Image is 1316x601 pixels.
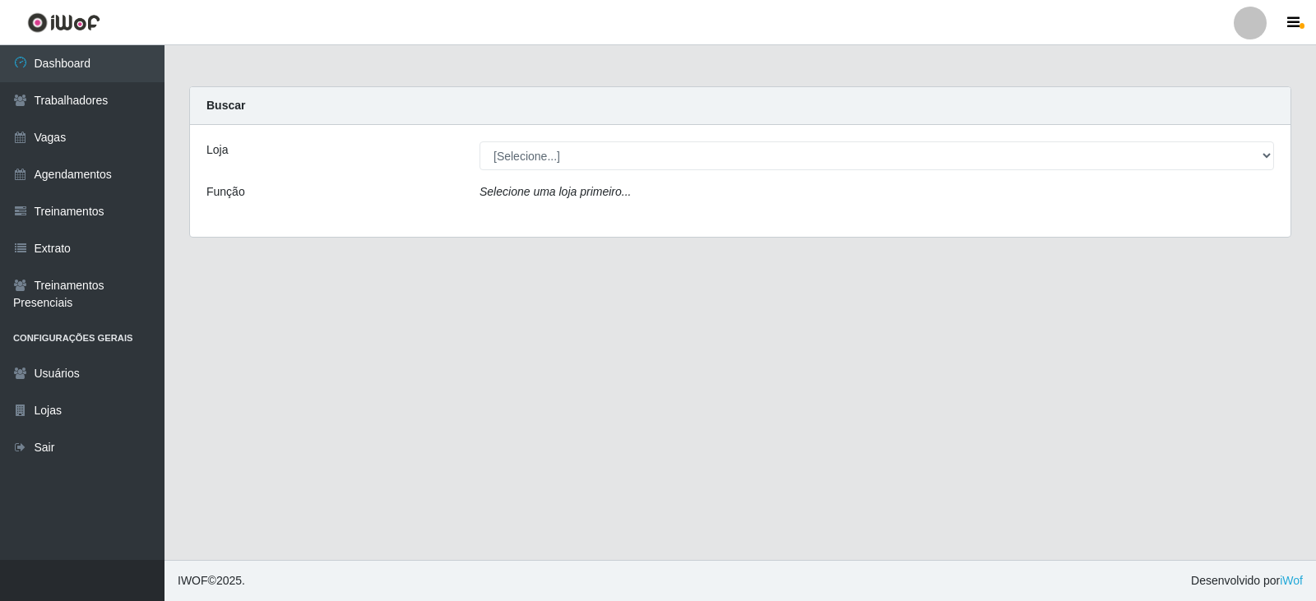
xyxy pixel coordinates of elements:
span: IWOF [178,574,208,587]
label: Loja [206,141,228,159]
span: Desenvolvido por [1191,572,1303,589]
img: CoreUI Logo [27,12,100,33]
a: iWof [1280,574,1303,587]
i: Selecione uma loja primeiro... [480,185,631,198]
span: © 2025 . [178,572,245,589]
strong: Buscar [206,99,245,112]
label: Função [206,183,245,201]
